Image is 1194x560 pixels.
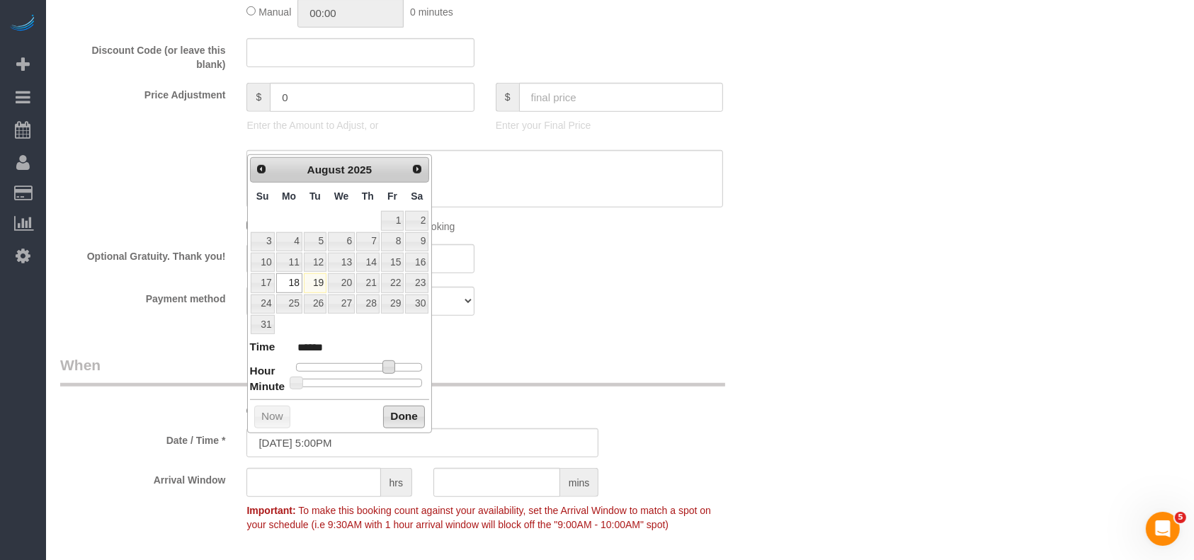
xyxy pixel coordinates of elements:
[560,468,599,497] span: mins
[1175,512,1186,523] span: 5
[405,253,428,272] a: 16
[496,83,519,112] span: $
[304,253,326,272] a: 12
[356,253,380,272] a: 14
[251,273,275,292] a: 17
[362,190,374,202] span: Thursday
[1146,512,1180,546] iframe: Intercom live chat
[328,295,355,314] a: 27
[496,118,723,132] p: Enter your Final Price
[246,118,474,132] p: Enter the Amount to Adjust, or
[381,211,404,230] a: 1
[276,295,302,314] a: 25
[519,83,724,112] input: final price
[252,159,272,179] a: Prev
[309,190,321,202] span: Tuesday
[250,379,285,396] dt: Minute
[50,287,236,306] label: Payment method
[405,232,428,251] a: 9
[410,6,453,18] span: 0 minutes
[250,363,275,381] dt: Hour
[408,159,428,179] a: Next
[246,505,710,530] span: To make this booking count against your availability, set the Arrival Window to match a spot on y...
[50,244,236,263] label: Optional Gratuity. Thank you!
[258,6,291,18] span: Manual
[246,428,598,457] input: MM/DD/YYYY HH:MM
[276,232,302,251] a: 4
[304,273,326,292] a: 19
[381,232,404,251] a: 8
[405,273,428,292] a: 23
[254,406,290,428] button: Now
[50,468,236,487] label: Arrival Window
[251,232,275,251] a: 3
[411,190,423,202] span: Saturday
[251,315,275,334] a: 31
[405,295,428,314] a: 30
[356,232,380,251] a: 7
[250,339,275,357] dt: Time
[282,190,296,202] span: Monday
[387,190,397,202] span: Friday
[328,253,355,272] a: 13
[50,83,236,102] label: Price Adjustment
[50,428,236,447] label: Date / Time *
[328,232,355,251] a: 6
[276,253,302,272] a: 11
[246,83,270,112] span: $
[356,295,380,314] a: 28
[307,164,345,176] span: August
[50,38,236,72] label: Discount Code (or leave this blank)
[381,273,404,292] a: 22
[276,273,302,292] a: 18
[405,211,428,230] a: 2
[381,295,404,314] a: 29
[411,164,423,175] span: Next
[256,190,269,202] span: Sunday
[256,164,267,175] span: Prev
[304,232,326,251] a: 5
[381,468,412,497] span: hrs
[60,355,725,387] legend: When
[381,253,404,272] a: 15
[251,295,275,314] a: 24
[246,505,295,516] strong: Important:
[328,273,355,292] a: 20
[251,253,275,272] a: 10
[334,190,349,202] span: Wednesday
[8,14,37,34] img: Automaid Logo
[348,164,372,176] span: 2025
[356,273,380,292] a: 21
[304,295,326,314] a: 26
[383,406,425,428] button: Done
